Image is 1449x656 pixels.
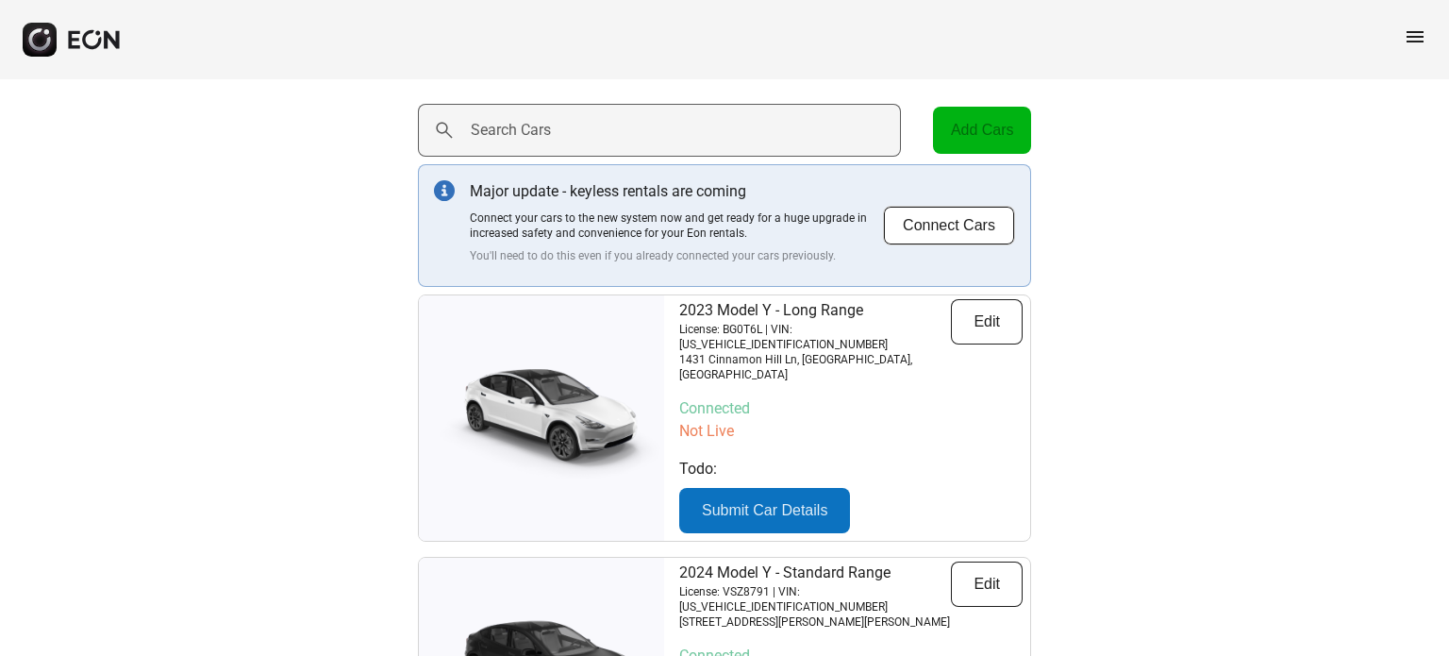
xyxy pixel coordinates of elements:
p: Connect your cars to the new system now and get ready for a huge upgrade in increased safety and ... [470,210,883,241]
p: Todo: [679,458,1023,480]
img: info [434,180,455,201]
span: menu [1404,25,1426,48]
p: Major update - keyless rentals are coming [470,180,883,203]
p: 1431 Cinnamon Hill Ln, [GEOGRAPHIC_DATA], [GEOGRAPHIC_DATA] [679,352,951,382]
p: License: VSZ8791 | VIN: [US_VEHICLE_IDENTIFICATION_NUMBER] [679,584,951,614]
p: Not Live [679,420,1023,443]
label: Search Cars [471,119,551,142]
p: [STREET_ADDRESS][PERSON_NAME][PERSON_NAME] [679,614,951,630]
button: Submit Car Details [679,488,850,533]
button: Connect Cars [883,206,1015,245]
img: car [419,357,664,479]
button: Edit [951,562,1023,607]
p: License: BG0T6L | VIN: [US_VEHICLE_IDENTIFICATION_NUMBER] [679,322,951,352]
p: 2023 Model Y - Long Range [679,299,951,322]
button: Edit [951,299,1023,345]
p: You'll need to do this even if you already connected your cars previously. [470,248,883,263]
p: Connected [679,397,1023,420]
p: 2024 Model Y - Standard Range [679,562,951,584]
